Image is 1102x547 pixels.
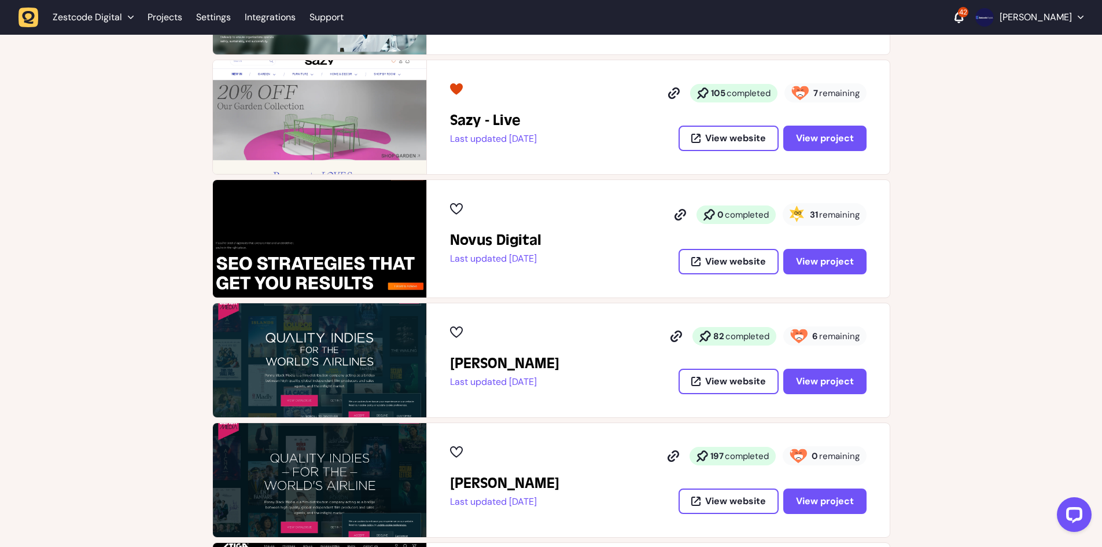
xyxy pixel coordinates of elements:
button: View website [679,369,779,394]
img: Harry Robinson [975,8,994,27]
button: View project [783,249,867,274]
span: View website [705,497,766,506]
h2: Penny Black [450,354,559,373]
a: Projects [148,7,182,28]
iframe: LiveChat chat widget [1048,493,1096,541]
span: View project [796,255,854,267]
span: View project [796,495,854,507]
span: completed [727,87,771,99]
strong: 197 [710,450,724,462]
h2: Novus Digital [450,231,541,249]
a: Integrations [245,7,296,28]
span: remaining [819,450,860,462]
span: View website [705,134,766,143]
span: remaining [819,331,860,342]
span: Zestcode Digital [53,12,122,23]
button: View project [783,126,867,151]
button: [PERSON_NAME] [975,8,1083,27]
strong: 7 [813,87,818,99]
strong: 31 [810,209,818,221]
span: completed [725,331,769,342]
strong: 82 [713,331,724,342]
span: completed [725,209,769,221]
strong: 105 [711,87,725,99]
span: View website [705,377,766,386]
span: View website [705,257,766,266]
span: remaining [819,87,860,99]
button: View website [679,489,779,514]
strong: 0 [812,450,818,462]
p: Last updated [DATE] [450,253,541,265]
span: remaining [819,209,860,221]
p: Last updated [DATE] [450,376,559,388]
p: Last updated [DATE] [450,133,537,145]
img: Novus Digital [213,180,426,298]
strong: 6 [812,331,818,342]
h2: Penny Black [450,474,559,493]
strong: 0 [717,209,724,221]
img: Penny Black [213,303,426,417]
button: View project [783,369,867,394]
h2: Sazy - Live [450,111,537,130]
p: Last updated [DATE] [450,496,559,508]
img: Penny Black [213,423,426,537]
p: [PERSON_NAME] [1000,12,1072,23]
span: View project [796,132,854,144]
button: View website [679,126,779,151]
button: View website [679,249,779,274]
a: Settings [196,7,231,28]
span: View project [796,375,854,387]
button: Zestcode Digital [19,7,141,28]
img: Sazy - Live [213,60,426,174]
span: completed [725,450,769,462]
button: View project [783,489,867,514]
a: Support [309,12,344,23]
div: 42 [958,7,968,17]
